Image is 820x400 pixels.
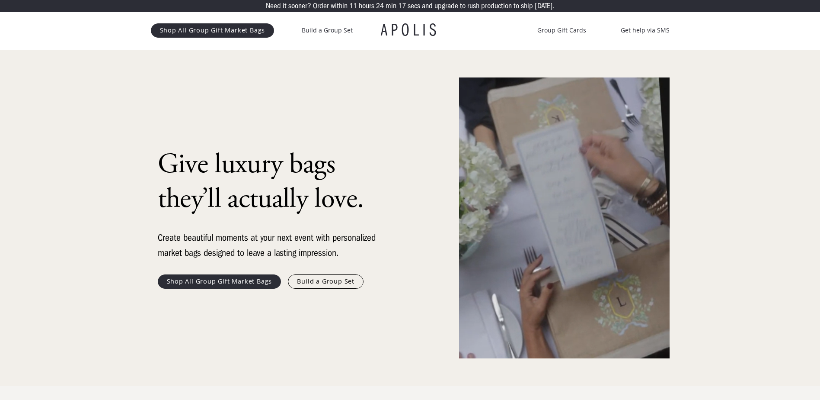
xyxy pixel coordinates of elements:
[621,25,670,35] a: Get help via SMS
[158,274,281,288] a: Shop All Group Gift Market Bags
[266,2,348,10] p: Need it sooner? Order within
[158,230,383,261] div: Create beautiful moments at your next event with personalized market bags designed to leave a las...
[376,2,384,10] p: 24
[398,2,406,10] p: 17
[158,147,383,216] h1: Give luxury bags they’ll actually love.
[386,2,396,10] p: min
[349,2,357,10] p: 11
[288,274,364,288] a: Build a Group Set
[302,25,353,35] a: Build a Group Set
[151,23,274,37] a: Shop All Group Gift Market Bags
[537,25,586,35] a: Group Gift Cards
[381,22,440,39] a: APOLIS
[408,2,420,10] p: secs
[422,2,555,10] p: and upgrade to rush production to ship [DATE].
[359,2,374,10] p: hours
